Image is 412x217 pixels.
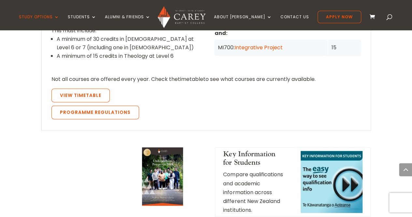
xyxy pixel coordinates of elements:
[51,89,110,102] a: View Timetable
[60,92,101,99] span: View Timetable
[332,43,358,52] div: 15
[215,29,361,38] p: and:
[57,52,198,60] li: A minimum of 15 credits in Theology at Level 6
[57,35,198,52] li: A minimum of 30 credits in [DEMOGRAPHIC_DATA] at Level 6 or 7 (including one in [DEMOGRAPHIC_DATA])
[280,15,309,30] a: Contact Us
[142,147,183,206] img: Undergraduate Prospectus Cover 2025
[51,106,139,119] a: Programme Regulations
[158,6,206,28] img: Carey Baptist College
[223,170,285,214] p: Compare qualifications and academic information across different New Zealand institutions.
[318,11,361,23] a: Apply Now
[19,15,59,30] a: Study Options
[142,200,183,208] a: Undergraduate Prospectus Cover 2025
[51,27,96,34] span: This must include:
[105,15,150,30] a: Alumni & Friends
[218,43,324,52] div: MI700:
[51,75,178,83] span: Not all courses are offered every year. Check the
[234,44,283,51] a: Integrative Project
[214,15,272,30] a: About [PERSON_NAME]
[68,15,96,30] a: Students
[223,150,285,170] h4: Key Information for Students
[203,75,316,83] span: to see what courses are currently available.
